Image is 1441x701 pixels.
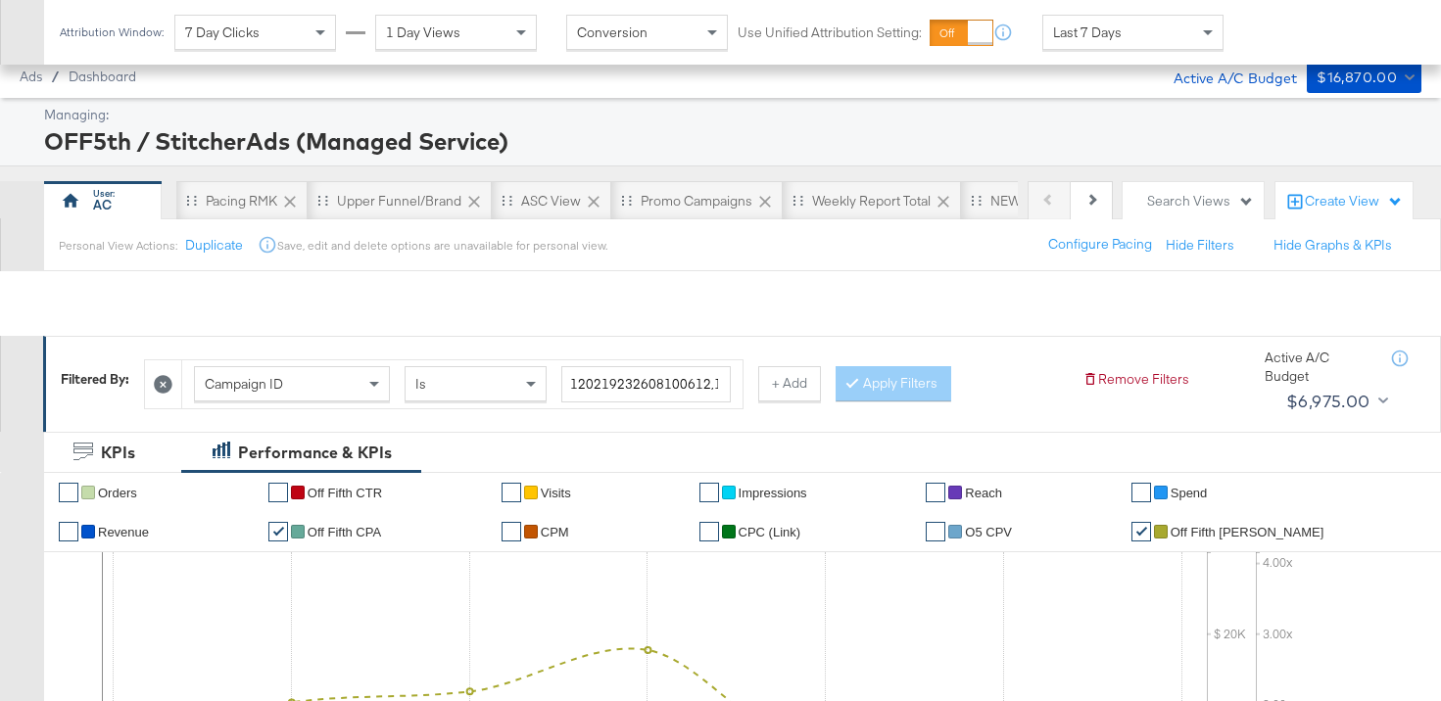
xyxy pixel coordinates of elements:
span: Campaign ID [205,375,283,393]
button: Hide Filters [1166,236,1234,255]
a: ✔ [59,522,78,541]
button: Duplicate [185,236,243,255]
div: Weekly Report Total [812,192,931,210]
div: AC [93,196,112,214]
a: ✔ [699,522,719,541]
div: Drag to reorder tab [186,195,197,206]
a: ✔ [926,483,945,502]
div: Active A/C Budget [1265,349,1372,385]
div: Drag to reorder tab [317,195,328,206]
span: Off Fifth CTR [308,486,382,500]
div: $6,975.00 [1286,387,1370,416]
div: Create View [1305,192,1403,211]
input: Enter a search term [561,366,731,402]
span: Ads [20,69,42,84]
label: Use Unified Attribution Setting: [738,23,922,42]
button: Remove Filters [1082,370,1189,389]
span: Is [415,375,426,393]
span: Conversion [577,23,648,41]
span: Impressions [739,486,807,500]
div: $16,870.00 [1317,66,1397,90]
div: Performance & KPIs [238,442,392,464]
div: Pacing RMK [206,192,277,210]
div: Save, edit and delete options are unavailable for personal view. [277,238,607,254]
div: Active A/C Budget [1153,62,1297,91]
div: Search Views [1147,192,1254,210]
div: Promo Campaigns [641,192,752,210]
a: ✔ [699,483,719,502]
a: ✔ [1131,522,1151,541]
span: Last 7 Days [1053,23,1122,41]
button: $6,975.00 [1278,386,1392,417]
button: Configure Pacing [1034,227,1166,262]
span: Reach [965,486,1002,500]
div: NEW Midday Check In [990,192,1125,210]
span: Orders [98,486,137,500]
span: 7 Day Clicks [185,23,260,41]
span: / [42,69,69,84]
span: 1 Day Views [386,23,460,41]
span: O5 CPV [965,525,1012,539]
a: ✔ [502,522,521,541]
a: ✔ [268,483,288,502]
div: Attribution Window: [59,25,165,39]
span: CPM [541,525,569,539]
span: Revenue [98,525,149,539]
div: Drag to reorder tab [621,195,632,206]
span: Visits [541,486,571,500]
div: ASC View [521,192,581,210]
div: Drag to reorder tab [793,195,803,206]
a: ✔ [502,483,521,502]
a: ✔ [59,483,78,502]
div: Drag to reorder tab [502,195,512,206]
div: Managing: [44,106,1417,124]
div: OFF5th / StitcherAds (Managed Service) [44,124,1417,158]
a: ✔ [1131,483,1151,502]
span: Spend [1171,486,1208,500]
div: Filtered By: [61,370,129,389]
span: CPC (Link) [739,525,801,539]
div: Upper Funnel/Brand [337,192,461,210]
button: $16,870.00 [1307,62,1421,93]
button: Hide Graphs & KPIs [1273,236,1392,255]
div: Drag to reorder tab [971,195,982,206]
span: off fifth CPA [308,525,381,539]
button: + Add [758,366,821,401]
div: Personal View Actions: [59,238,177,254]
a: ✔ [268,522,288,541]
a: ✔ [926,522,945,541]
span: Off Fifth [PERSON_NAME] [1171,525,1324,539]
div: KPIs [101,442,135,464]
a: Dashboard [69,69,136,84]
